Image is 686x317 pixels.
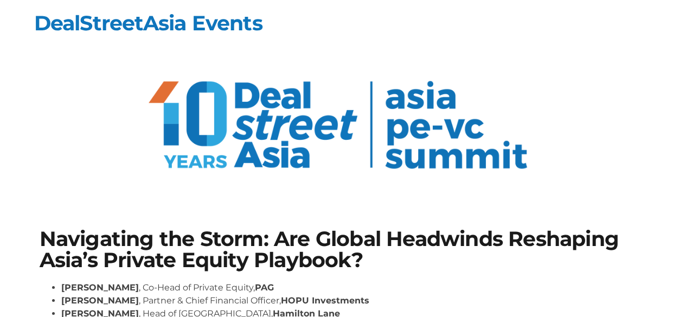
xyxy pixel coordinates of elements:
[34,10,262,36] a: DealStreetAsia Events
[61,282,139,293] strong: [PERSON_NAME]
[61,294,647,307] li: , Partner & Chief Financial Officer,
[40,229,647,270] h1: Navigating the Storm: Are Global Headwinds Reshaping Asia’s Private Equity Playbook?
[255,282,274,293] strong: PAG
[61,295,139,306] strong: [PERSON_NAME]
[281,295,369,306] strong: HOPU Investments
[61,281,647,294] li: , Co-Head of Private Equity,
